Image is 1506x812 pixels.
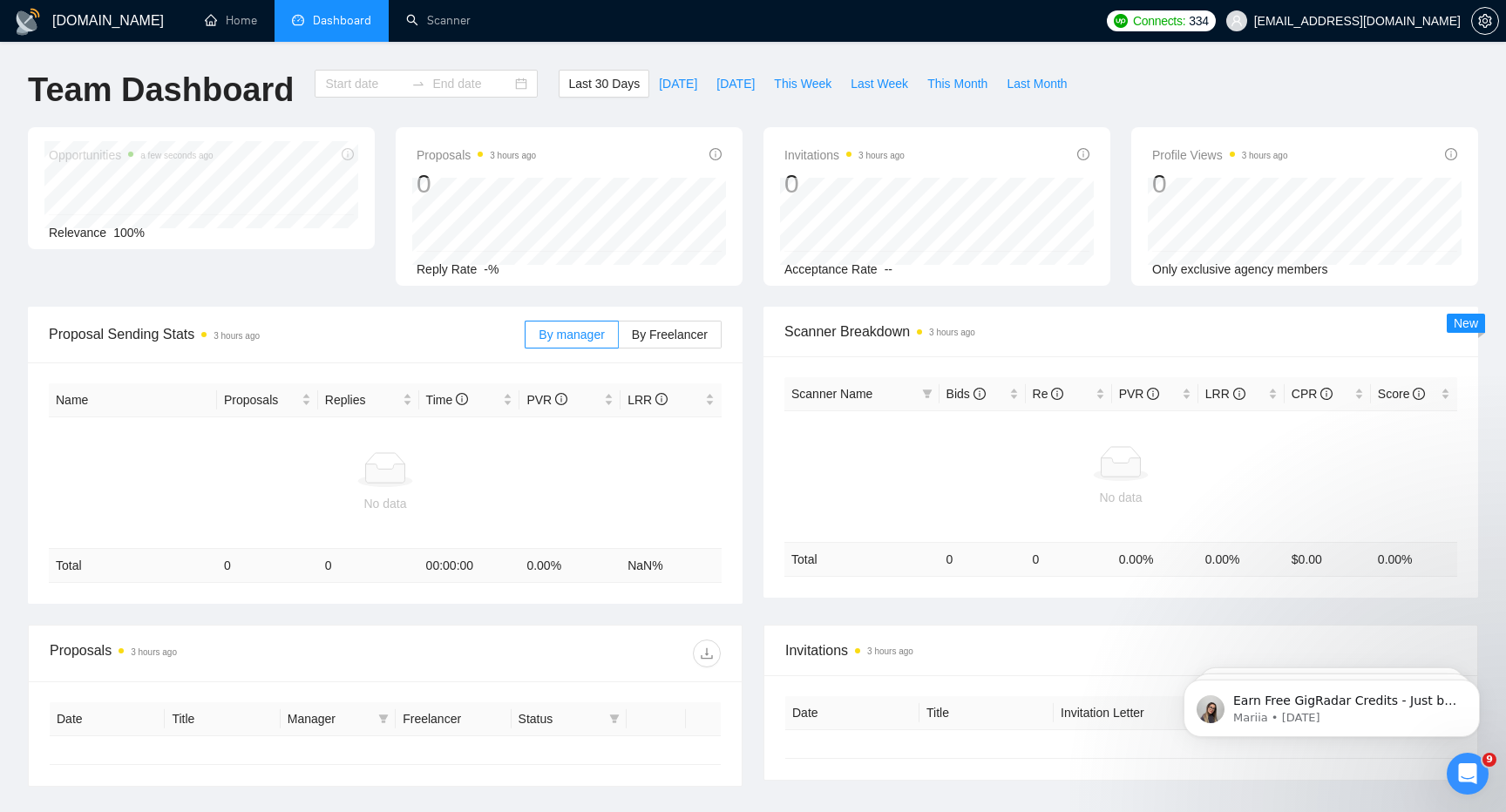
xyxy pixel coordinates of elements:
span: -% [484,262,499,276]
div: No data [56,494,715,513]
th: Manager [281,702,396,736]
span: Replies [325,390,399,409]
button: This Week [764,70,841,98]
span: Profile Views [1152,145,1288,166]
span: filter [922,389,933,399]
span: Proposal Sending Stats [49,323,525,345]
button: Last 30 Days [559,70,649,98]
button: setting [1471,7,1499,35]
th: Proposals [217,383,318,417]
span: info-circle [1051,388,1063,400]
span: info-circle [1233,388,1245,400]
span: info-circle [1077,148,1089,160]
span: LRR [1205,387,1245,401]
img: upwork-logo.png [1114,14,1128,28]
span: Invitations [785,639,1456,661]
th: Title [919,696,1054,730]
a: searchScanner [406,13,471,28]
span: Invitations [784,145,905,166]
span: Acceptance Rate [784,262,878,276]
span: filter [606,706,623,732]
time: 3 hours ago [867,646,913,656]
span: Re [1033,387,1064,401]
input: Start date [325,74,404,93]
iframe: Intercom notifications message [1157,643,1506,765]
span: info-circle [1445,148,1457,160]
td: 0.00 % [1371,542,1457,576]
td: 0.00 % [1198,542,1285,576]
td: 0.00 % [519,549,621,583]
time: 3 hours ago [131,647,177,657]
span: LRR [627,393,668,407]
span: swap-right [411,77,425,91]
td: 0 [217,549,318,583]
td: 0.00 % [1112,542,1198,576]
span: Scanner Name [791,387,872,401]
span: filter [919,381,936,407]
span: Scanner Breakdown [784,321,1457,342]
span: -- [885,262,892,276]
span: setting [1472,14,1498,28]
div: Proposals [50,639,385,667]
time: 3 hours ago [214,331,260,341]
button: [DATE] [707,70,764,98]
td: 0 [318,549,419,583]
h1: Team Dashboard [28,70,294,111]
button: Last Month [997,70,1076,98]
span: New [1454,316,1478,330]
span: By manager [539,328,604,342]
time: 3 hours ago [1242,151,1288,160]
span: info-circle [709,148,722,160]
span: Dashboard [313,13,371,28]
iframe: Intercom live chat [1447,753,1489,795]
span: Last Month [1007,74,1067,93]
span: PVR [1119,387,1160,401]
span: Bids [946,387,986,401]
span: dashboard [292,14,304,26]
span: [DATE] [659,74,697,93]
td: 00:00:00 [419,549,520,583]
button: Last Week [841,70,918,98]
span: info-circle [456,393,468,405]
td: Total [784,542,940,576]
span: download [694,646,720,660]
span: filter [609,714,620,724]
span: filter [375,706,392,732]
span: Time [426,393,468,407]
span: Manager [288,709,371,728]
div: 0 [1152,167,1288,200]
span: By Freelancer [632,328,708,342]
a: homeHome [205,13,257,28]
span: info-circle [655,393,668,405]
th: Date [50,702,165,736]
span: filter [378,714,389,724]
td: 0 [940,542,1026,576]
td: 0 [1026,542,1112,576]
span: This Week [774,74,831,93]
img: logo [14,8,42,36]
span: This Month [927,74,987,93]
th: Date [785,696,919,730]
th: Title [165,702,280,736]
time: 3 hours ago [858,151,905,160]
span: Relevance [49,226,106,240]
button: download [693,639,721,667]
span: info-circle [555,393,567,405]
span: Reply Rate [417,262,477,276]
span: info-circle [973,388,986,400]
div: 0 [417,167,536,200]
span: info-circle [1147,388,1159,400]
span: CPR [1292,387,1333,401]
span: Last Week [851,74,908,93]
span: Last 30 Days [568,74,640,93]
button: This Month [918,70,997,98]
div: 0 [784,167,905,200]
button: [DATE] [649,70,707,98]
span: info-circle [1320,388,1333,400]
span: Score [1378,387,1425,401]
time: 3 hours ago [929,328,975,337]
